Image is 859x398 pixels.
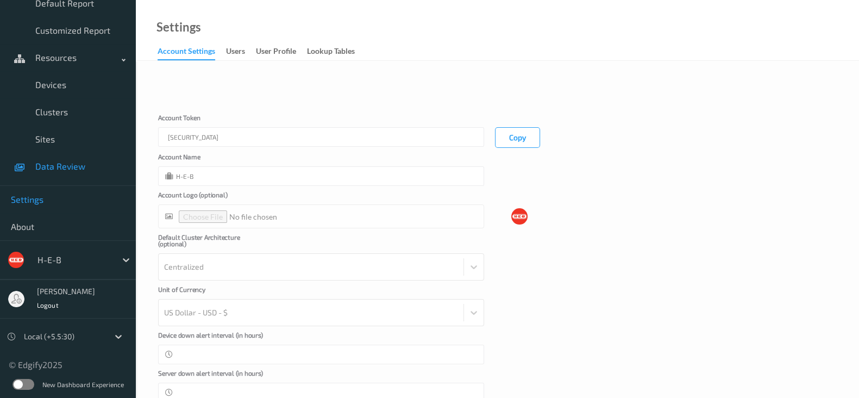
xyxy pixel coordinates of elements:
[495,127,540,148] button: Copy
[158,234,267,253] label: Default Cluster Architecture (optional)
[158,191,267,204] label: Account Logo (optional)
[158,46,215,60] div: Account Settings
[158,153,267,166] label: Account Name
[307,46,355,59] div: Lookup Tables
[158,370,267,383] label: Server down alert interval (in hours)
[226,44,256,59] a: users
[158,114,267,127] label: Account Token
[226,46,245,59] div: users
[307,44,366,59] a: Lookup Tables
[158,286,267,299] label: Unit of Currency
[256,46,296,59] div: User Profile
[158,332,267,345] label: Device down alert interval (in hours)
[156,22,201,33] a: Settings
[256,44,307,59] a: User Profile
[158,44,226,60] a: Account Settings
